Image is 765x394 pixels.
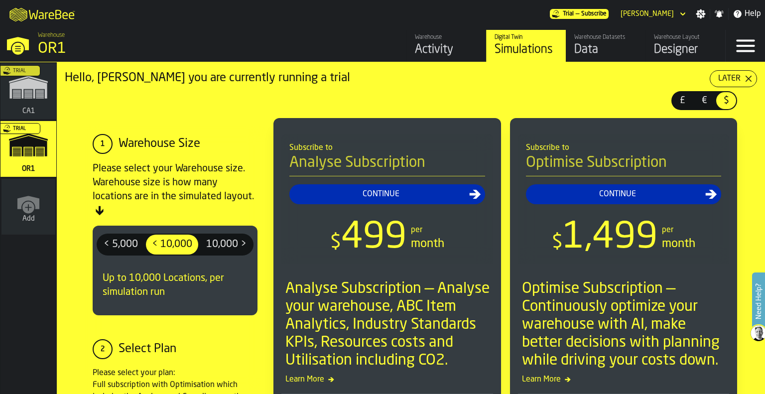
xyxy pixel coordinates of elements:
[100,237,142,253] span: < 5,000
[550,9,609,19] div: Menu Subscription
[495,34,558,41] div: Digital Twin
[530,188,706,200] div: Continue
[726,30,765,62] label: button-toggle-Menu
[693,91,715,110] label: button-switch-multi-€
[574,42,637,58] div: Data
[65,70,710,86] div: Hello, [PERSON_NAME] you are currently running a trial
[199,234,254,256] label: button-switch-multi-10,000 >
[654,42,717,58] div: Designer
[716,92,736,109] div: thumb
[581,10,607,17] span: Subscribe
[0,63,56,121] a: link-to-/wh/i/76e2a128-1b54-4d66-80d4-05ae4c277723/simulations
[145,234,199,256] label: button-switch-multi-< 10,000
[38,40,307,58] div: OR1
[119,136,200,152] div: Warehouse Size
[692,9,710,19] label: button-toggle-Settings
[200,235,253,255] div: thumb
[645,30,725,62] a: link-to-/wh/i/02d92962-0f11-4133-9763-7cb092bceeef/designer
[566,30,645,62] a: link-to-/wh/i/02d92962-0f11-4133-9763-7cb092bceeef/data
[552,233,563,253] span: $
[289,142,485,154] div: Subscribe to
[148,237,196,253] span: < 10,000
[22,215,35,223] span: Add
[526,142,722,154] div: Subscribe to
[146,235,198,255] div: thumb
[289,154,485,176] h4: Analyse Subscription
[617,8,688,20] div: DropdownMenuValue-David Kapusinski
[563,10,574,17] span: Trial
[574,34,637,41] div: Warehouse Datasets
[330,233,341,253] span: $
[563,220,658,256] span: 1,499
[495,42,558,58] div: Simulations
[285,280,493,370] div: Analyse Subscription — Analyse your warehouse, ABC Item Analytics, Industry Standards KPIs, Resou...
[0,121,56,179] a: link-to-/wh/i/02d92962-0f11-4133-9763-7cb092bceeef/simulations
[715,91,737,110] label: button-switch-multi-$
[710,9,728,19] label: button-toggle-Notifications
[411,236,444,252] div: month
[93,134,113,154] div: 1
[97,263,254,307] div: Up to 10,000 Locations, per simulation run
[662,236,695,252] div: month
[119,341,176,357] div: Select Plan
[415,34,478,41] div: Warehouse
[98,235,144,255] div: thumb
[671,91,693,110] label: button-switch-multi-£
[13,126,26,131] span: Trial
[621,10,674,18] div: DropdownMenuValue-David Kapusinski
[522,280,730,370] div: Optimise Subscription — Continuously optimize your warehouse with AI, make better decisions with ...
[13,68,26,74] span: Trial
[745,8,761,20] span: Help
[674,94,690,107] span: £
[718,94,734,107] span: $
[411,224,422,236] div: per
[696,94,712,107] span: €
[281,374,493,386] span: Learn More
[518,374,730,386] span: Learn More
[729,8,765,20] label: button-toggle-Help
[415,42,478,58] div: Activity
[38,32,65,39] span: Warehouse
[526,154,722,176] h4: Optimise Subscription
[753,273,764,329] label: Need Help?
[406,30,486,62] a: link-to-/wh/i/02d92962-0f11-4133-9763-7cb092bceeef/feed/
[714,73,745,85] div: Later
[550,9,609,19] a: link-to-/wh/i/02d92962-0f11-4133-9763-7cb092bceeef/pricing/
[576,10,579,17] span: —
[202,237,251,253] span: 10,000 >
[97,234,145,256] label: button-switch-multi-< 5,000
[1,179,55,237] a: link-to-/wh/new
[93,162,257,218] div: Please select your Warehouse size. Warehouse size is how many locations are in the simulated layout.
[486,30,566,62] a: link-to-/wh/i/02d92962-0f11-4133-9763-7cb092bceeef/simulations
[694,92,714,109] div: thumb
[662,224,673,236] div: per
[710,70,757,87] button: button-Later
[93,339,113,359] div: 2
[289,184,485,204] button: button-Continue
[526,184,722,204] button: button-Continue
[341,220,407,256] span: 499
[293,188,469,200] div: Continue
[672,92,692,109] div: thumb
[654,34,717,41] div: Warehouse Layout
